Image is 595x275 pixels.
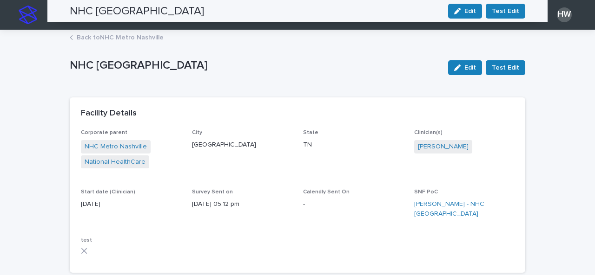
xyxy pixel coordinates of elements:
[418,142,469,152] a: [PERSON_NAME]
[70,59,441,72] p: NHC [GEOGRAPHIC_DATA]
[192,189,233,195] span: Survey Sent on
[192,199,292,209] p: [DATE] 05:12 pm
[81,109,137,119] h2: Facility Details
[448,60,482,75] button: Edit
[192,130,202,135] span: City
[414,189,438,195] span: SNF PoC
[414,130,443,135] span: Clinician(s)
[81,199,181,209] p: [DATE]
[303,199,403,209] p: -
[303,189,350,195] span: Calendly Sent On
[303,140,403,150] p: TN
[81,237,92,243] span: test
[81,189,135,195] span: Start date (Clinician)
[414,199,514,219] a: [PERSON_NAME] - NHC [GEOGRAPHIC_DATA]
[85,157,145,167] a: National HealthCare
[557,7,572,22] div: HW
[492,63,519,72] span: Test Edit
[192,140,292,150] p: [GEOGRAPHIC_DATA]
[303,130,318,135] span: State
[81,130,127,135] span: Corporate parent
[19,6,37,24] img: stacker-logo-s-only.png
[77,32,164,42] a: Back toNHC Metro Nashville
[464,64,476,71] span: Edit
[85,142,147,152] a: NHC Metro Nashville
[486,60,525,75] button: Test Edit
